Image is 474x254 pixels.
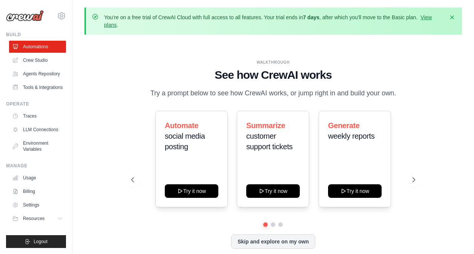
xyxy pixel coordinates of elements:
span: Generate [328,121,360,130]
span: Summarize [246,121,285,130]
a: Agents Repository [9,68,66,80]
div: Operate [6,101,66,107]
button: Try it now [328,184,382,198]
div: Build [6,32,66,38]
span: Automate [165,121,198,130]
a: Traces [9,110,66,122]
a: Settings [9,199,66,211]
p: You're on a free trial of CrewAI Cloud with full access to all features. Your trial ends in , aft... [104,14,444,29]
a: Usage [9,172,66,184]
a: Tools & Integrations [9,81,66,93]
span: social media posting [165,132,205,151]
span: customer support tickets [246,132,293,151]
div: Manage [6,163,66,169]
button: Try it now [246,184,300,198]
span: Resources [23,216,44,222]
a: Crew Studio [9,54,66,66]
h1: See how CrewAI works [131,68,415,82]
button: Skip and explore on my own [231,234,315,249]
button: Resources [9,213,66,225]
span: Logout [34,239,48,245]
button: Logout [6,235,66,248]
a: Automations [9,41,66,53]
a: Billing [9,185,66,197]
p: Try a prompt below to see how CrewAI works, or jump right in and build your own. [146,88,400,99]
a: LLM Connections [9,124,66,136]
img: Logo [6,10,44,21]
strong: 7 days [303,14,319,20]
div: WALKTHROUGH [131,60,415,65]
a: Environment Variables [9,137,66,155]
span: weekly reports [328,132,374,140]
button: Try it now [165,184,218,198]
